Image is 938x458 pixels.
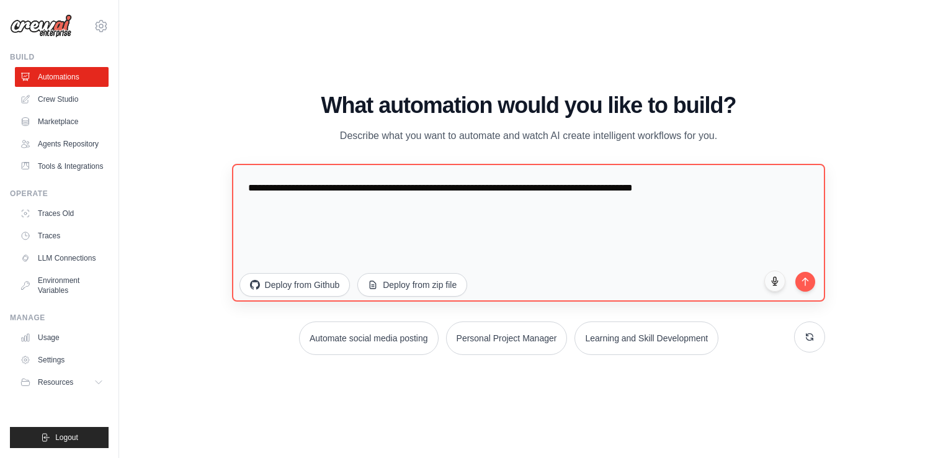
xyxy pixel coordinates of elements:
[15,248,109,268] a: LLM Connections
[10,313,109,323] div: Manage
[10,189,109,199] div: Operate
[10,427,109,448] button: Logout
[15,271,109,300] a: Environment Variables
[357,273,467,297] button: Deploy from zip file
[15,328,109,348] a: Usage
[15,112,109,132] a: Marketplace
[15,89,109,109] a: Crew Studio
[232,93,826,118] h1: What automation would you like to build?
[15,204,109,223] a: Traces Old
[320,128,737,144] p: Describe what you want to automate and watch AI create intelligent workflows for you.
[15,226,109,246] a: Traces
[15,350,109,370] a: Settings
[239,273,351,297] button: Deploy from Github
[10,14,72,38] img: Logo
[55,433,78,442] span: Logout
[299,321,439,355] button: Automate social media posting
[15,67,109,87] a: Automations
[10,52,109,62] div: Build
[38,377,73,387] span: Resources
[15,156,109,176] a: Tools & Integrations
[876,398,938,458] iframe: Chat Widget
[15,134,109,154] a: Agents Repository
[15,372,109,392] button: Resources
[574,321,718,355] button: Learning and Skill Development
[446,321,568,355] button: Personal Project Manager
